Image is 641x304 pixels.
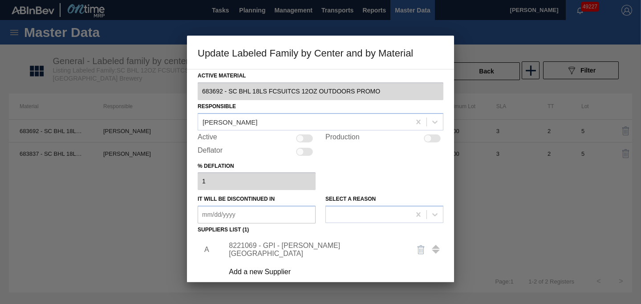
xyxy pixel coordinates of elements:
button: delete-icon [410,239,432,260]
img: delete-icon [416,244,426,255]
label: Deflator [198,146,223,157]
label: Responsible [198,103,236,109]
div: [PERSON_NAME] [203,118,257,126]
div: 8221069 - GPI - [PERSON_NAME][GEOGRAPHIC_DATA] [229,242,403,258]
label: Production [325,133,360,144]
h3: Update Labeled Family by Center and by Material [187,36,454,69]
label: Suppliers list (1) [198,227,249,233]
div: Add a new Supplier [229,268,403,276]
li: A [198,239,211,261]
label: It will be discontinued in [198,196,275,202]
input: mm/dd/yyyy [198,206,316,223]
label: Select a reason [325,196,376,202]
label: % deflation [198,160,316,173]
label: Active [198,133,217,144]
label: Active Material [198,69,443,82]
